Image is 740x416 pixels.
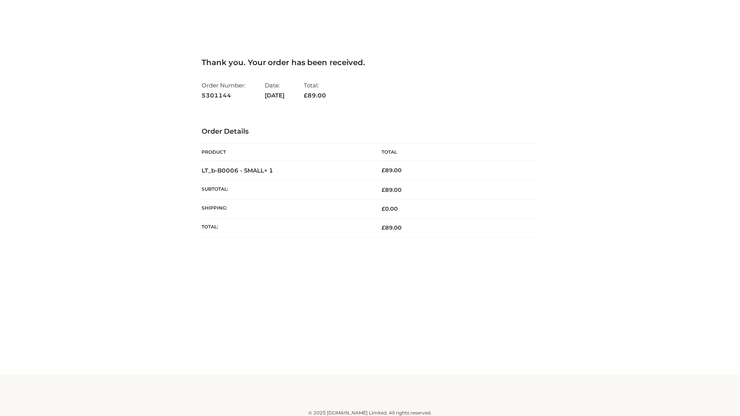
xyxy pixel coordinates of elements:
[382,224,402,231] span: 89.00
[382,167,402,174] bdi: 89.00
[202,167,273,174] strong: LT_b-B0006 - SMALL
[265,79,284,102] li: Date:
[382,224,385,231] span: £
[202,144,370,161] th: Product
[202,91,246,101] strong: 5301144
[382,186,385,193] span: £
[382,186,402,193] span: 89.00
[304,79,326,102] li: Total:
[202,218,370,237] th: Total:
[382,205,398,212] bdi: 0.00
[265,91,284,101] strong: [DATE]
[202,58,538,67] h3: Thank you. Your order has been received.
[202,200,370,218] th: Shipping:
[304,92,326,99] span: 89.00
[370,144,538,161] th: Total
[202,79,246,102] li: Order Number:
[202,127,538,136] h3: Order Details
[304,92,308,99] span: £
[382,167,385,174] span: £
[382,205,385,212] span: £
[264,167,273,174] strong: × 1
[202,180,370,199] th: Subtotal:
